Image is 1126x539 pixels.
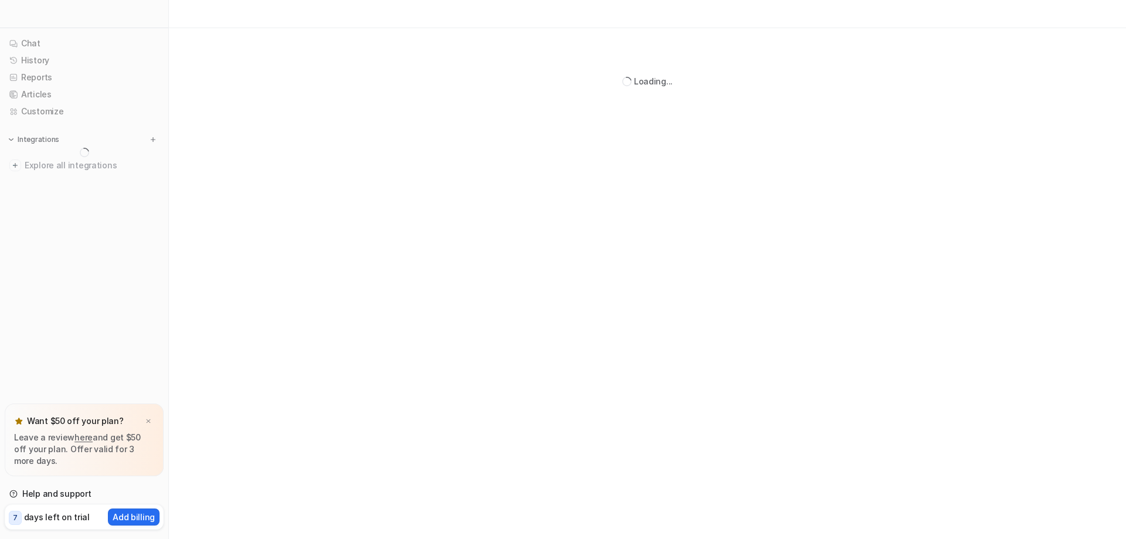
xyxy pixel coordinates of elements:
img: explore all integrations [9,160,21,171]
img: expand menu [7,135,15,144]
div: Loading... [634,75,673,87]
a: History [5,52,164,69]
img: menu_add.svg [149,135,157,144]
a: Help and support [5,486,164,502]
p: Integrations [18,135,59,144]
a: here [74,432,93,442]
a: Explore all integrations [5,157,164,174]
a: Chat [5,35,164,52]
p: days left on trial [24,511,90,523]
p: 7 [13,513,18,523]
img: star [14,416,23,426]
a: Customize [5,103,164,120]
button: Add billing [108,509,160,526]
p: Leave a review and get $50 off your plan. Offer valid for 3 more days. [14,432,154,467]
p: Want $50 off your plan? [27,415,124,427]
span: Explore all integrations [25,156,159,175]
button: Integrations [5,134,63,145]
p: Add billing [113,511,155,523]
a: Reports [5,69,164,86]
img: x [145,418,152,425]
a: Articles [5,86,164,103]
